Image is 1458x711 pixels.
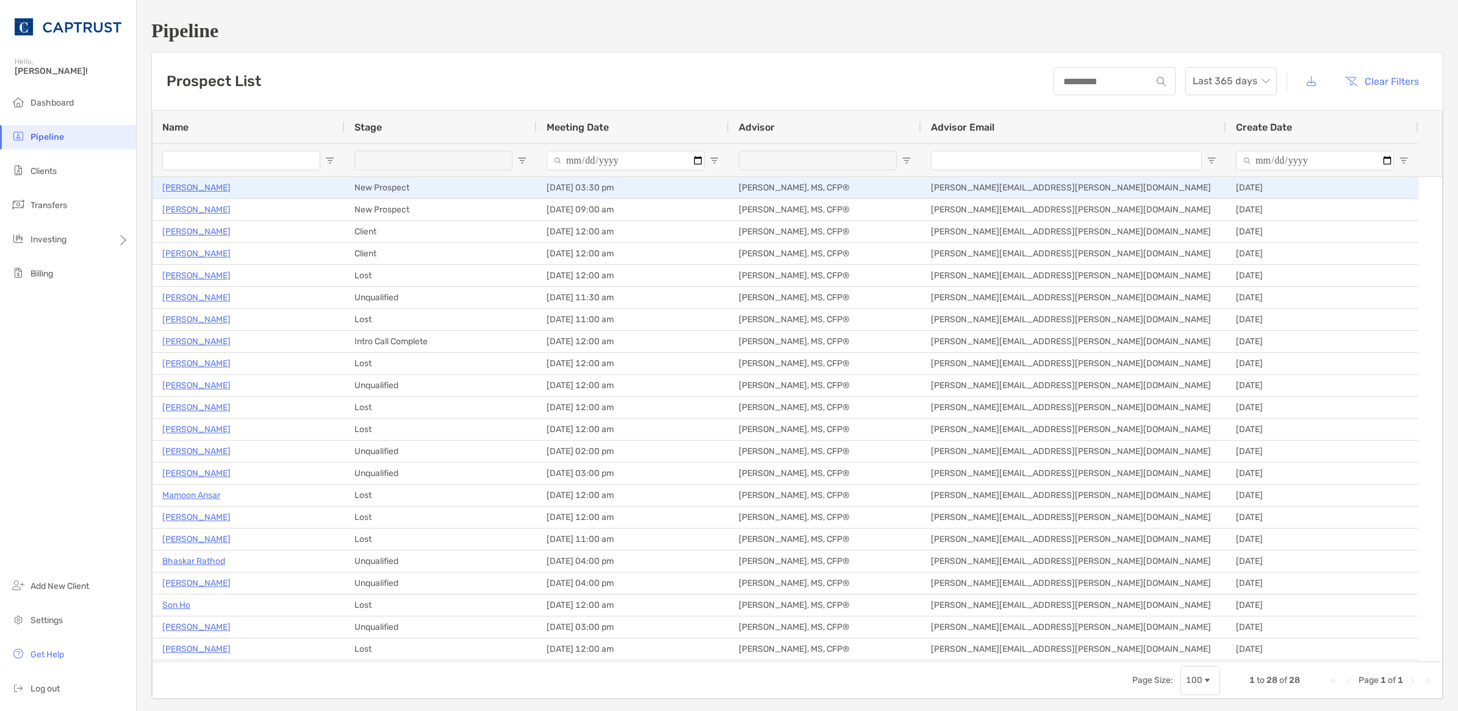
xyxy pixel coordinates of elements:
[729,309,921,330] div: [PERSON_NAME], MS, CFP®
[1226,265,1418,286] div: [DATE]
[162,532,231,547] a: [PERSON_NAME]
[162,576,231,591] a: [PERSON_NAME]
[167,73,261,90] h3: Prospect List
[1180,666,1220,695] div: Page Size
[1193,68,1269,95] span: Last 365 days
[537,331,729,352] div: [DATE] 12:00 am
[921,529,1226,550] div: [PERSON_NAME][EMAIL_ADDRESS][PERSON_NAME][DOMAIN_NAME]
[162,121,189,133] span: Name
[1186,675,1202,685] div: 100
[162,488,220,503] a: Mamoon Ansar
[1226,221,1418,242] div: [DATE]
[729,485,921,506] div: [PERSON_NAME], MS, CFP®
[1226,638,1418,660] div: [DATE]
[31,200,67,211] span: Transfers
[345,331,537,352] div: Intro Call Complete
[921,199,1226,220] div: [PERSON_NAME][EMAIL_ADDRESS][PERSON_NAME][DOMAIN_NAME]
[1226,419,1418,440] div: [DATE]
[11,231,26,246] img: investing icon
[162,268,231,283] p: [PERSON_NAME]
[162,444,231,459] a: [PERSON_NAME]
[162,554,225,569] a: Bhaskar Rathod
[1226,375,1418,396] div: [DATE]
[537,616,729,638] div: [DATE] 03:00 pm
[162,334,231,349] p: [PERSON_NAME]
[921,397,1226,418] div: [PERSON_NAME][EMAIL_ADDRESS][PERSON_NAME][DOMAIN_NAME]
[11,680,26,695] img: logout icon
[902,156,911,165] button: Open Filter Menu
[537,353,729,374] div: [DATE] 12:00 am
[1226,309,1418,330] div: [DATE]
[162,400,231,415] a: [PERSON_NAME]
[162,290,231,305] a: [PERSON_NAME]
[921,353,1226,374] div: [PERSON_NAME][EMAIL_ADDRESS][PERSON_NAME][DOMAIN_NAME]
[162,246,231,261] a: [PERSON_NAME]
[921,243,1226,264] div: [PERSON_NAME][EMAIL_ADDRESS][PERSON_NAME][DOMAIN_NAME]
[325,156,335,165] button: Open Filter Menu
[11,129,26,143] img: pipeline icon
[537,375,729,396] div: [DATE] 12:00 am
[921,463,1226,484] div: [PERSON_NAME][EMAIL_ADDRESS][PERSON_NAME][DOMAIN_NAME]
[547,151,705,170] input: Meeting Date Filter Input
[345,441,537,462] div: Unqualified
[1423,676,1432,685] div: Last Page
[11,163,26,178] img: clients icon
[729,265,921,286] div: [PERSON_NAME], MS, CFP®
[537,309,729,330] div: [DATE] 11:00 am
[1249,675,1255,685] span: 1
[1226,331,1418,352] div: [DATE]
[11,578,26,593] img: add_new_client icon
[11,612,26,627] img: settings icon
[1226,199,1418,220] div: [DATE]
[345,287,537,308] div: Unqualified
[345,397,537,418] div: Lost
[31,98,74,108] span: Dashboard
[729,616,921,638] div: [PERSON_NAME], MS, CFP®
[31,649,64,660] span: Get Help
[345,507,537,528] div: Lost
[31,684,60,694] span: Log out
[537,441,729,462] div: [DATE] 02:00 pm
[537,221,729,242] div: [DATE] 12:00 am
[1266,675,1277,685] span: 28
[729,375,921,396] div: [PERSON_NAME], MS, CFP®
[537,265,729,286] div: [DATE] 12:00 am
[729,199,921,220] div: [PERSON_NAME], MS, CFP®
[345,309,537,330] div: Lost
[1236,151,1394,170] input: Create Date Filter Input
[162,202,231,217] p: [PERSON_NAME]
[729,331,921,352] div: [PERSON_NAME], MS, CFP®
[537,287,729,308] div: [DATE] 11:30 am
[1408,676,1418,685] div: Next Page
[547,121,609,133] span: Meeting Date
[345,375,537,396] div: Unqualified
[1344,676,1354,685] div: Previous Page
[921,507,1226,528] div: [PERSON_NAME][EMAIL_ADDRESS][PERSON_NAME][DOMAIN_NAME]
[537,463,729,484] div: [DATE] 03:00 pm
[162,466,231,481] p: [PERSON_NAME]
[921,309,1226,330] div: [PERSON_NAME][EMAIL_ADDRESS][PERSON_NAME][DOMAIN_NAME]
[921,485,1226,506] div: [PERSON_NAME][EMAIL_ADDRESS][PERSON_NAME][DOMAIN_NAME]
[921,550,1226,572] div: [PERSON_NAME][EMAIL_ADDRESS][PERSON_NAME][DOMAIN_NAME]
[1226,441,1418,462] div: [DATE]
[162,597,190,613] a: Son Ho
[729,594,921,616] div: [PERSON_NAME], MS, CFP®
[729,287,921,308] div: [PERSON_NAME], MS, CFP®
[345,594,537,616] div: Lost
[921,177,1226,198] div: [PERSON_NAME][EMAIL_ADDRESS][PERSON_NAME][DOMAIN_NAME]
[921,265,1226,286] div: [PERSON_NAME][EMAIL_ADDRESS][PERSON_NAME][DOMAIN_NAME]
[729,221,921,242] div: [PERSON_NAME], MS, CFP®
[15,5,121,49] img: CAPTRUST Logo
[921,594,1226,616] div: [PERSON_NAME][EMAIL_ADDRESS][PERSON_NAME][DOMAIN_NAME]
[15,66,129,76] span: [PERSON_NAME]!
[921,375,1226,396] div: [PERSON_NAME][EMAIL_ADDRESS][PERSON_NAME][DOMAIN_NAME]
[162,510,231,525] a: [PERSON_NAME]
[921,331,1226,352] div: [PERSON_NAME][EMAIL_ADDRESS][PERSON_NAME][DOMAIN_NAME]
[1226,243,1418,264] div: [DATE]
